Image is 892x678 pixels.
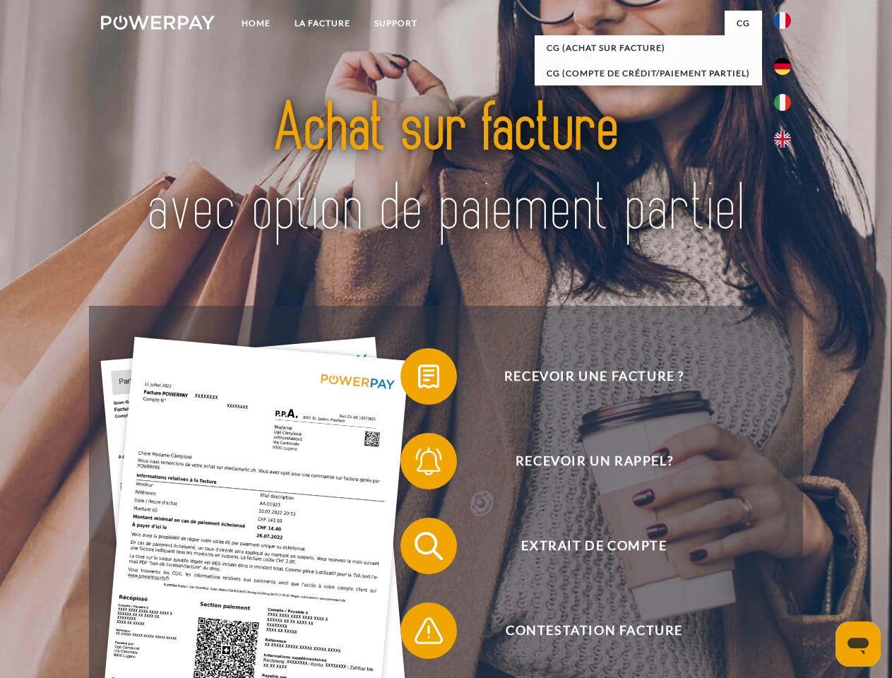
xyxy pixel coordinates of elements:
[411,613,446,648] img: qb_warning.svg
[774,12,791,29] img: fr
[135,68,757,270] img: title-powerpay_fr.svg
[400,602,768,659] button: Contestation Facture
[411,359,446,394] img: qb_bill.svg
[411,444,446,479] img: qb_bell.svg
[400,518,768,574] button: Extrait de compte
[421,518,767,574] span: Extrait de compte
[421,348,767,405] span: Recevoir une facture ?
[400,348,768,405] button: Recevoir une facture ?
[283,11,362,36] a: LA FACTURE
[535,35,762,61] a: CG (achat sur facture)
[835,621,881,667] iframe: Button to launch messaging window
[774,131,791,148] img: en
[362,11,429,36] a: Support
[535,61,762,86] a: CG (Compte de crédit/paiement partiel)
[421,433,767,489] span: Recevoir un rappel?
[725,11,762,36] a: CG
[230,11,283,36] a: Home
[411,528,446,564] img: qb_search.svg
[400,433,768,489] button: Recevoir un rappel?
[774,58,791,75] img: de
[774,94,791,111] img: it
[421,602,767,659] span: Contestation Facture
[101,16,215,30] img: logo-powerpay-white.svg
